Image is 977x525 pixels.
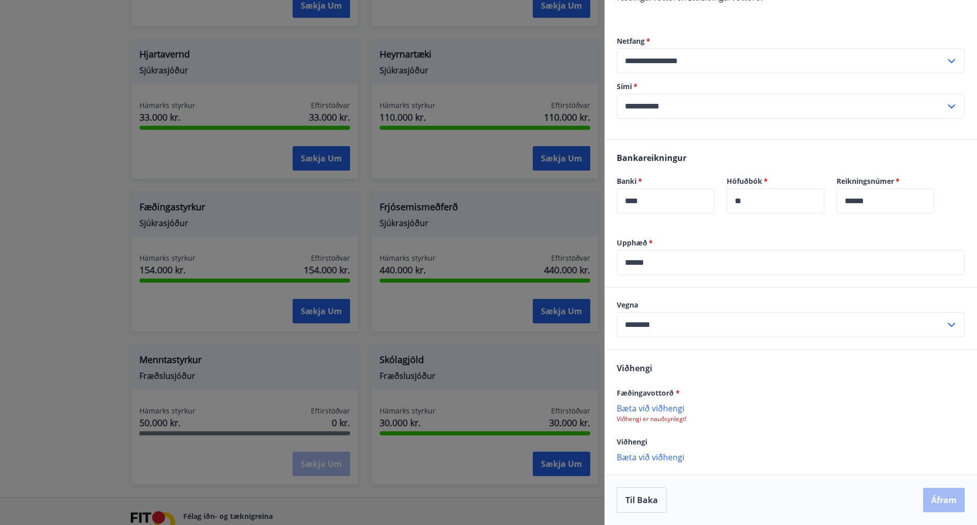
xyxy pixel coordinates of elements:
[617,403,965,413] p: Bæta við viðhengi
[617,81,965,92] label: Sími
[617,487,667,513] button: Til baka
[617,176,714,186] label: Banki
[617,250,965,275] div: Upphæð
[617,36,965,46] label: Netfang
[617,238,965,248] label: Upphæð
[617,388,680,398] span: Fæðingavottorð
[617,437,647,447] span: Viðhengi
[837,176,934,186] label: Reikningsnúmer
[617,415,965,423] p: Viðhengi er nauðsynlegt!
[617,300,965,310] label: Vegna
[617,363,652,374] span: Viðhengi
[727,176,824,186] label: Höfuðbók
[617,452,965,462] p: Bæta við viðhengi
[617,152,686,163] span: Bankareikningur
